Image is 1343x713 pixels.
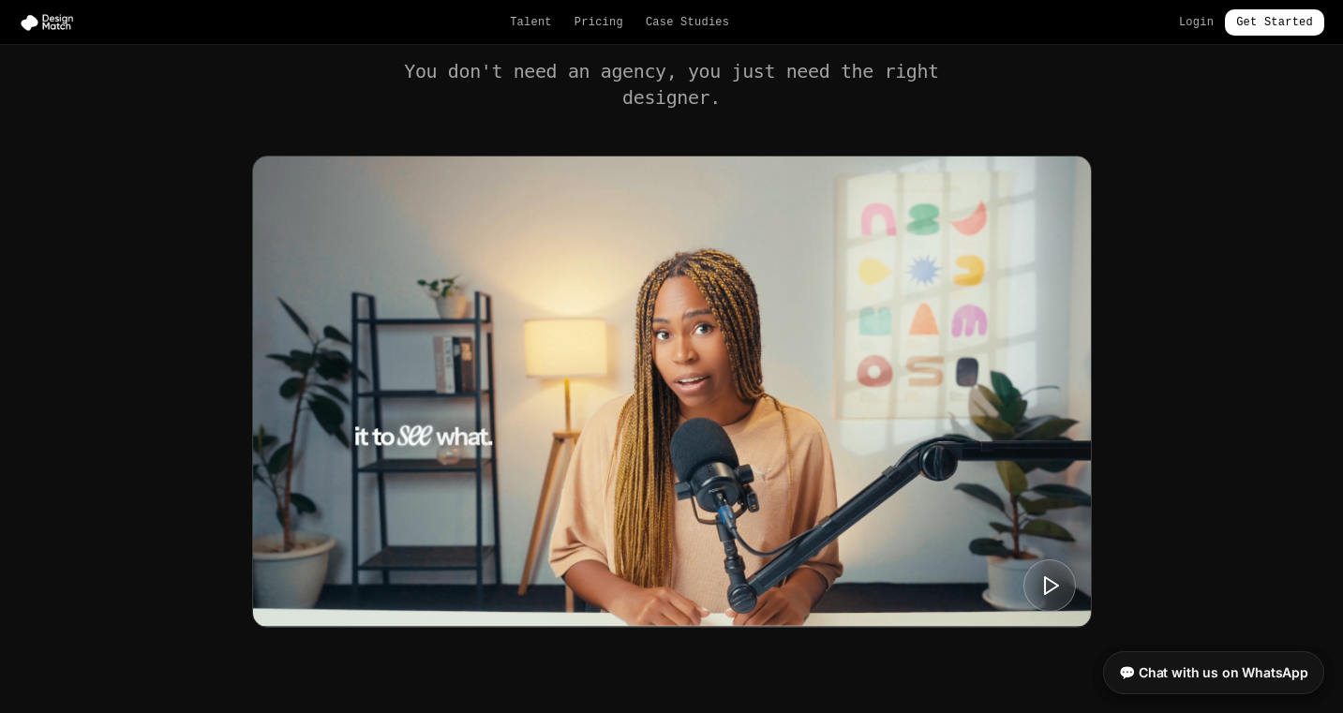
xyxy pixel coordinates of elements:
[1103,651,1324,694] a: 💬 Chat with us on WhatsApp
[646,15,729,30] a: Case Studies
[402,58,942,111] h2: You don't need an agency, you just need the right designer.
[1225,9,1324,36] a: Get Started
[510,15,552,30] a: Talent
[19,13,82,32] img: Design Match
[253,156,1091,627] img: Digital Product Design Match
[1179,15,1214,30] a: Login
[575,15,623,30] a: Pricing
